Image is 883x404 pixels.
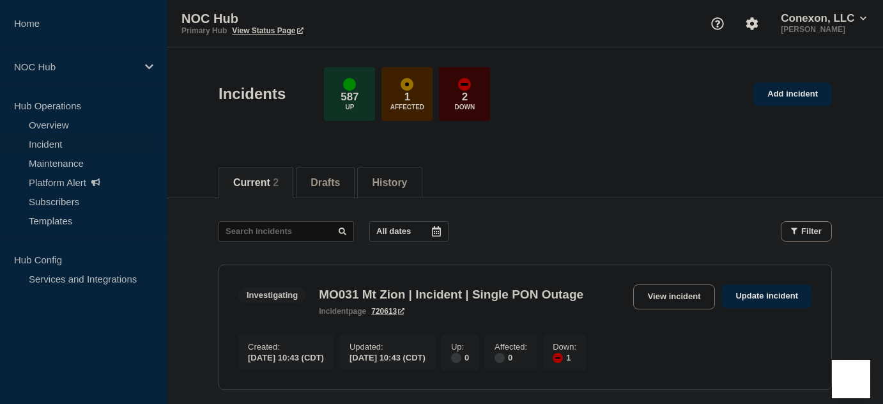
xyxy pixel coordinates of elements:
[451,352,469,363] div: 0
[495,353,505,363] div: disabled
[319,307,348,316] span: incident
[371,307,404,316] a: 720613
[401,78,413,91] div: affected
[495,342,527,352] p: Affected :
[753,82,832,106] a: Add incident
[781,221,832,242] button: Filter
[343,78,356,91] div: up
[458,78,471,91] div: down
[238,288,306,302] span: Investigating
[553,342,576,352] p: Down :
[248,342,324,352] p: Created :
[219,85,286,103] h1: Incidents
[248,352,324,362] div: [DATE] 10:43 (CDT)
[232,26,303,35] a: View Status Page
[832,360,870,398] iframe: Help Scout Beacon - Open
[495,352,527,363] div: 0
[349,352,426,362] div: [DATE] 10:43 (CDT)
[341,91,358,104] p: 587
[319,307,366,316] p: page
[451,342,469,352] p: Up :
[462,91,468,104] p: 2
[349,342,426,352] p: Updated :
[372,177,407,189] button: History
[553,353,563,363] div: down
[390,104,424,111] p: Affected
[181,26,227,35] p: Primary Hub
[455,104,475,111] p: Down
[721,284,812,308] a: Update incident
[14,61,137,72] p: NOC Hub
[451,353,461,363] div: disabled
[219,221,354,242] input: Search incidents
[181,12,437,26] p: NOC Hub
[801,226,822,236] span: Filter
[319,288,583,302] h3: MO031 Mt Zion | Incident | Single PON Outage
[369,221,449,242] button: All dates
[376,226,411,236] p: All dates
[311,177,340,189] button: Drafts
[273,177,279,188] span: 2
[778,12,869,25] button: Conexon, LLC
[404,91,410,104] p: 1
[633,284,716,309] a: View incident
[778,25,869,34] p: [PERSON_NAME]
[553,352,576,363] div: 1
[233,177,279,189] button: Current 2
[739,10,765,37] button: Account settings
[345,104,354,111] p: Up
[704,10,731,37] button: Support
